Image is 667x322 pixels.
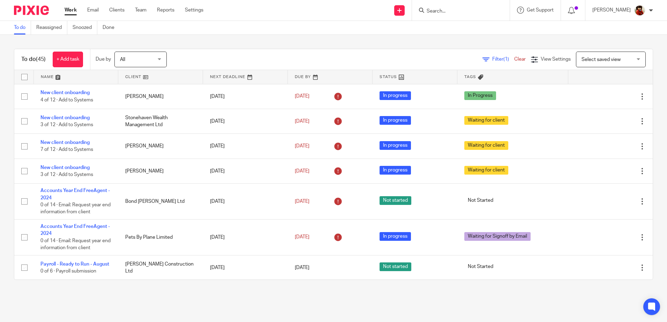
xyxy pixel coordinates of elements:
input: Search [426,8,489,15]
span: In progress [380,232,411,241]
h1: To do [21,56,46,63]
td: Stonehaven Wealth Management Ltd [118,109,203,133]
span: 4 of 12 · Add to Systems [40,98,93,102]
img: Phil%20Baby%20pictures%20(3).JPG [634,5,645,16]
span: In progress [380,166,411,175]
span: [DATE] [295,144,309,148]
span: In Progress [464,91,496,100]
span: Not Started [464,262,497,271]
td: [DATE] [203,184,288,220]
a: Work [65,7,77,14]
a: Reassigned [36,21,67,34]
span: 7 of 12 · Add to Systems [40,147,93,152]
td: [PERSON_NAME] [118,84,203,109]
td: [PERSON_NAME] [118,134,203,159]
span: Waiting for client [464,116,508,125]
span: [DATE] [295,265,309,270]
span: [DATE] [295,169,309,174]
p: [PERSON_NAME] [592,7,631,14]
span: Get Support [527,8,554,13]
a: Done [103,21,120,34]
td: [PERSON_NAME] Construction Ltd [118,255,203,280]
span: 3 of 12 · Add to Systems [40,122,93,127]
span: (1) [503,57,509,62]
span: Waiting for client [464,166,508,175]
span: Not started [380,196,411,205]
a: New client onboarding [40,165,90,170]
td: [DATE] [203,255,288,280]
a: Accounts Year End FreeAgent - 2024 [40,188,110,200]
a: New client onboarding [40,115,90,120]
a: Clients [109,7,125,14]
span: 0 of 14 · Email: Request year end information from client [40,238,111,251]
td: [DATE] [203,84,288,109]
a: Settings [185,7,203,14]
p: Due by [96,56,111,63]
span: Filter [492,57,514,62]
td: Pets By Plane Limited [118,219,203,255]
td: [DATE] [203,219,288,255]
a: Accounts Year End FreeAgent - 2024 [40,224,110,236]
td: [PERSON_NAME] [118,159,203,183]
span: 0 of 6 · Payroll submission [40,269,96,274]
a: New client onboarding [40,140,90,145]
span: View Settings [541,57,571,62]
span: Tags [464,75,476,79]
td: Bond [PERSON_NAME] Ltd [118,184,203,220]
span: 3 of 12 · Add to Systems [40,172,93,177]
span: All [120,57,125,62]
span: Select saved view [582,57,621,62]
a: + Add task [53,52,83,67]
span: In progress [380,91,411,100]
a: New client onboarding [40,90,90,95]
span: Not started [380,262,411,271]
span: Not Started [464,196,497,205]
span: In progress [380,116,411,125]
a: Reports [157,7,174,14]
span: [DATE] [295,119,309,124]
td: [DATE] [203,134,288,159]
a: Payroll - Ready to Run - August [40,262,109,267]
span: [DATE] [295,235,309,240]
span: (45) [36,56,46,62]
img: Pixie [14,6,49,15]
a: To do [14,21,31,34]
span: Waiting for client [464,141,508,150]
span: 0 of 14 · Email: Request year end information from client [40,202,111,215]
td: [DATE] [203,159,288,183]
a: Snoozed [73,21,97,34]
a: Team [135,7,147,14]
a: Email [87,7,99,14]
span: [DATE] [295,199,309,204]
td: [DATE] [203,109,288,133]
span: [DATE] [295,94,309,99]
span: Waiting for Signoff by Email [464,232,531,241]
span: In progress [380,141,411,150]
a: Clear [514,57,526,62]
